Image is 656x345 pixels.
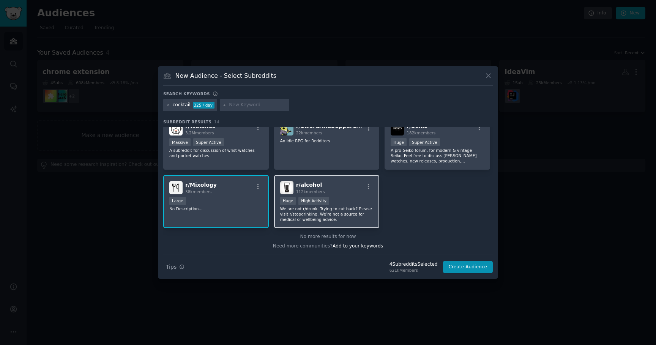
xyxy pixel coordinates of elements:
button: Create Audience [443,261,493,274]
span: 182k members [407,131,435,135]
span: 22k members [296,131,322,135]
span: Add to your keywords [333,243,383,249]
button: Tips [163,260,187,274]
div: Huge [280,197,296,205]
span: 112k members [296,189,325,194]
span: 38k members [185,189,211,194]
span: 3.2M members [185,131,214,135]
h3: Search keywords [163,91,210,96]
img: Mixology [169,181,183,194]
div: 621k Members [389,268,438,273]
span: Subreddit Results [163,119,211,124]
div: Large [169,197,186,205]
div: High Activity [298,197,329,205]
p: An idle RPG for Redditors [280,138,374,143]
div: Huge [391,138,407,146]
span: Tips [166,263,177,271]
input: New Keyword [229,102,287,109]
div: No more results for now [163,233,493,240]
div: cocktail [173,102,191,109]
p: No Description... [169,206,263,211]
div: Super Active [193,138,224,146]
p: A pro-Seiko forum, for modern & vintage Seiko. Feel free to discuss [PERSON_NAME] watches, new re... [391,148,484,164]
div: 325 / day [193,102,214,109]
div: Super Active [409,138,440,146]
div: Massive [169,138,191,146]
p: A subreddit for discussion of wrist watches and pocket watches [169,148,263,158]
div: 4 Subreddit s Selected [389,261,438,268]
img: SwordAndSupperGame [280,122,293,135]
span: r/ alcohol [296,182,322,188]
h3: New Audience - Select Subreddits [175,72,276,80]
img: alcohol [280,181,293,194]
p: We are not r/drunk. Trying to cut back? Please visit r/stopdrinking. We’re not a source for medic... [280,206,374,222]
span: 14 [214,120,219,124]
span: r/ Mixology [185,182,217,188]
img: Watches [169,122,183,135]
img: Seiko [391,122,404,135]
div: Need more communities? [163,240,493,250]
